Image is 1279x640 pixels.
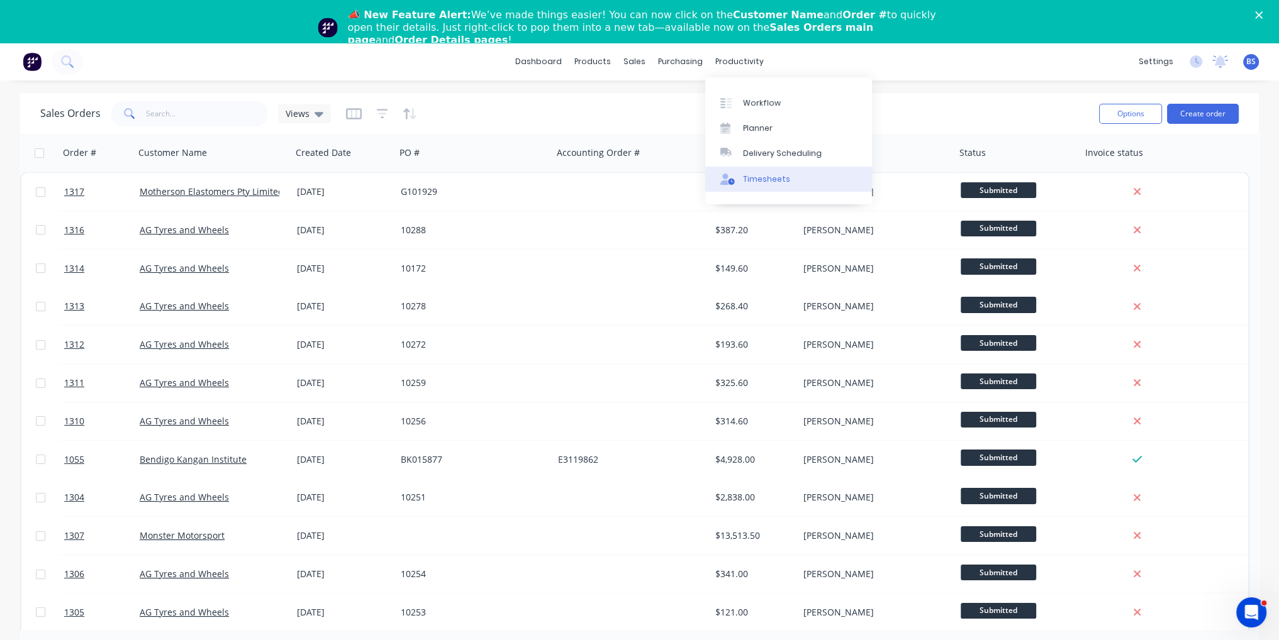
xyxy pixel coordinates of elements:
[652,52,709,71] div: purchasing
[64,300,84,312] span: 1313
[715,224,790,236] div: $387.20
[64,224,84,236] span: 1316
[715,338,790,351] div: $193.60
[297,377,391,389] div: [DATE]
[961,373,1036,389] span: Submitted
[64,606,84,619] span: 1305
[1085,146,1143,159] div: Invoice status
[961,221,1036,236] span: Submitted
[348,9,942,47] div: We’ve made things easier! You can now click on the and to quickly open their details. Just right-...
[297,491,391,504] div: [DATE]
[318,18,338,38] img: Profile image for Team
[64,529,84,542] span: 1307
[743,174,790,185] div: Timesheets
[140,377,229,389] a: AG Tyres and Wheels
[803,606,943,619] div: [PERSON_NAME]
[399,146,420,159] div: PO #
[146,101,269,126] input: Search...
[40,108,101,119] h1: Sales Orders
[64,478,140,516] a: 1304
[715,377,790,389] div: $325.60
[401,453,540,466] div: BK015877
[140,606,229,618] a: AG Tyres and Wheels
[705,90,872,115] a: Workflow
[401,415,540,428] div: 10256
[140,453,247,465] a: Bendigo Kangan Institute
[64,441,140,478] a: 1055
[297,300,391,312] div: [DATE]
[1132,52,1180,71] div: settings
[297,224,391,236] div: [DATE]
[64,338,84,351] span: 1312
[961,526,1036,542] span: Submitted
[743,148,822,159] div: Delivery Scheduling
[297,606,391,619] div: [DATE]
[401,262,540,275] div: 10172
[743,123,773,134] div: Planner
[64,250,140,287] a: 1314
[803,185,943,198] div: [PERSON_NAME]
[401,185,540,198] div: G101929
[1246,56,1256,67] span: BS
[64,287,140,325] a: 1313
[803,338,943,351] div: [PERSON_NAME]
[394,34,508,46] b: Order Details pages
[138,146,207,159] div: Customer Name
[63,146,96,159] div: Order #
[803,529,943,542] div: [PERSON_NAME]
[961,603,1036,619] span: Submitted
[140,529,225,541] a: Monster Motorsport
[961,565,1036,580] span: Submitted
[803,262,943,275] div: [PERSON_NAME]
[64,517,140,554] a: 1307
[348,21,873,46] b: Sales Orders main page
[297,568,391,580] div: [DATE]
[401,491,540,504] div: 10251
[401,606,540,619] div: 10253
[961,297,1036,312] span: Submitted
[715,606,790,619] div: $121.00
[140,568,229,580] a: AG Tyres and Wheels
[803,300,943,312] div: [PERSON_NAME]
[803,377,943,389] div: [PERSON_NAME]
[803,224,943,236] div: [PERSON_NAME]
[959,146,986,159] div: Status
[297,529,391,542] div: [DATE]
[715,568,790,580] div: $341.00
[297,262,391,275] div: [DATE]
[64,402,140,440] a: 1310
[140,491,229,503] a: AG Tyres and Wheels
[1099,104,1162,124] button: Options
[709,52,770,71] div: productivity
[842,9,887,21] b: Order #
[286,107,310,120] span: Views
[1167,104,1239,124] button: Create order
[401,338,540,351] div: 10272
[617,52,652,71] div: sales
[64,326,140,363] a: 1312
[348,9,471,21] b: 📣 New Feature Alert:
[715,300,790,312] div: $268.40
[401,224,540,236] div: 10288
[401,377,540,389] div: 10259
[297,338,391,351] div: [DATE]
[64,555,140,593] a: 1306
[961,182,1036,198] span: Submitted
[743,97,781,109] div: Workflow
[961,412,1036,428] span: Submitted
[961,488,1036,504] span: Submitted
[64,453,84,466] span: 1055
[297,415,391,428] div: [DATE]
[715,491,790,504] div: $2,838.00
[64,173,140,211] a: 1317
[140,338,229,350] a: AG Tyres and Wheels
[961,450,1036,465] span: Submitted
[296,146,351,159] div: Created Date
[803,415,943,428] div: [PERSON_NAME]
[64,185,84,198] span: 1317
[64,377,84,389] span: 1311
[705,141,872,166] a: Delivery Scheduling
[1255,11,1268,19] div: Close
[140,415,229,427] a: AG Tyres and Wheels
[705,116,872,141] a: Planner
